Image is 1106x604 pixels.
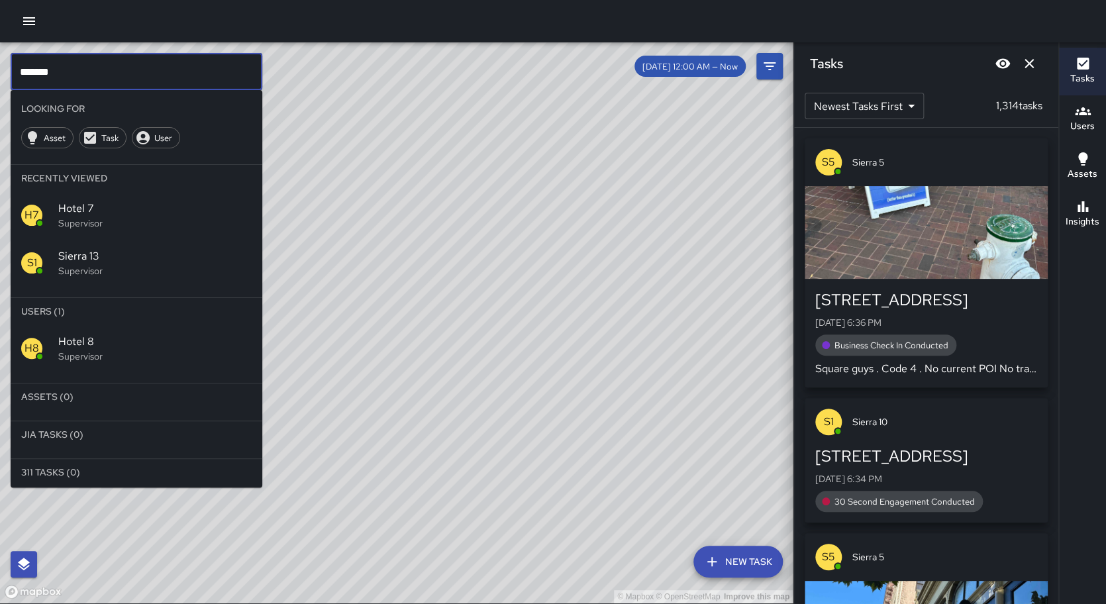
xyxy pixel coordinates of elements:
button: Blur [989,50,1016,77]
p: [DATE] 6:34 PM [815,472,1037,485]
div: [STREET_ADDRESS] [815,446,1037,467]
h6: Insights [1066,215,1099,229]
p: S1 [27,255,37,271]
div: Asset [21,127,74,148]
button: Tasks [1059,48,1106,95]
button: Filters [756,53,783,79]
p: Square guys . Code 4 . No current POI No trash pick up needed Z Everyone is in good spirits [815,361,1037,377]
h6: Tasks [810,53,843,74]
li: Looking For [11,95,262,122]
div: H7Hotel 7Supervisor [11,191,262,239]
h6: Assets [1068,167,1097,181]
span: Asset [36,132,73,144]
div: H8Hotel 8Supervisor [11,325,262,372]
li: Jia Tasks (0) [11,421,262,448]
div: [STREET_ADDRESS] [815,289,1037,311]
li: Users (1) [11,298,262,325]
span: 30 Second Engagement Conducted [827,496,983,507]
p: S5 [822,154,835,170]
p: 1,314 tasks [991,98,1048,114]
span: Sierra 13 [58,248,252,264]
span: User [147,132,179,144]
button: Insights [1059,191,1106,238]
span: Sierra 5 [852,550,1037,564]
div: User [132,127,180,148]
p: S5 [822,549,835,565]
p: Supervisor [58,217,252,230]
li: Recently Viewed [11,165,262,191]
p: [DATE] 6:36 PM [815,316,1037,329]
li: 311 Tasks (0) [11,459,262,485]
button: S5Sierra 5[STREET_ADDRESS][DATE] 6:36 PMBusiness Check In ConductedSquare guys . Code 4 . No curr... [805,138,1048,387]
button: Dismiss [1016,50,1042,77]
p: H7 [25,207,39,223]
h6: Users [1070,119,1095,134]
li: Assets (0) [11,383,262,410]
span: [DATE] 12:00 AM — Now [634,61,746,72]
div: Task [79,127,126,148]
span: Sierra 5 [852,156,1037,169]
button: S1Sierra 10[STREET_ADDRESS][DATE] 6:34 PM30 Second Engagement Conducted [805,398,1048,523]
span: Task [94,132,126,144]
span: Business Check In Conducted [827,340,956,351]
p: S1 [824,414,834,430]
p: Supervisor [58,264,252,277]
p: H8 [25,340,39,356]
button: Assets [1059,143,1106,191]
span: Sierra 10 [852,415,1037,428]
div: Newest Tasks First [805,93,924,119]
p: Supervisor [58,350,252,363]
button: New Task [693,546,783,578]
div: S1Sierra 13Supervisor [11,239,262,287]
h6: Tasks [1070,72,1095,86]
span: Hotel 7 [58,201,252,217]
button: Users [1059,95,1106,143]
span: Hotel 8 [58,334,252,350]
